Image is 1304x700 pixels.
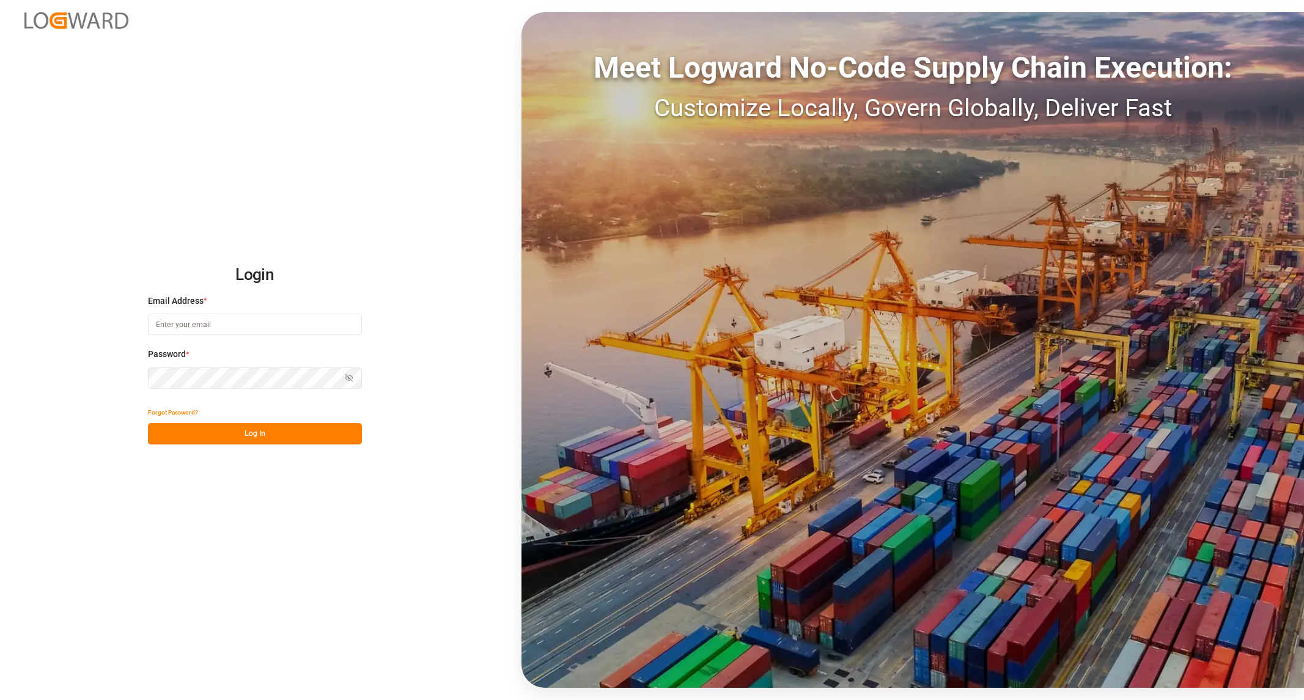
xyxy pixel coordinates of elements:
[148,402,198,423] button: Forgot Password?
[148,295,204,308] span: Email Address
[24,12,128,29] img: Logward_new_orange.png
[521,90,1304,127] div: Customize Locally, Govern Globally, Deliver Fast
[148,314,362,335] input: Enter your email
[521,46,1304,90] div: Meet Logward No-Code Supply Chain Execution:
[148,423,362,444] button: Log In
[148,348,186,361] span: Password
[148,256,362,295] h2: Login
